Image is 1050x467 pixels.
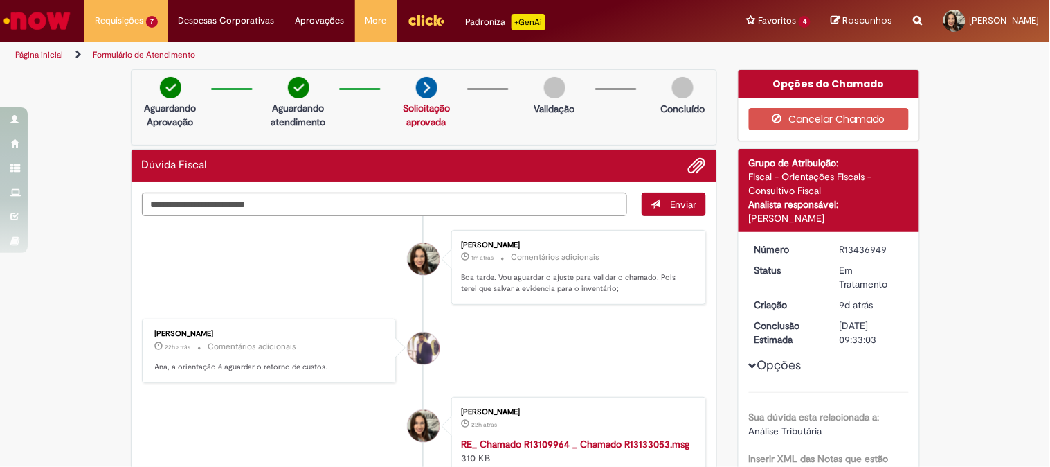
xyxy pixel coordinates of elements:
p: Ana, a orientação é aguardar o retorno de custos. [155,362,386,373]
div: 310 KB [461,437,691,465]
time: 29/08/2025 15:32:25 [471,254,494,262]
img: click_logo_yellow_360x200.png [408,10,445,30]
span: Favoritos [758,14,796,28]
span: Enviar [670,198,697,211]
img: check-circle-green.png [160,77,181,98]
p: Validação [534,102,575,116]
div: Ana Paula Schemes Dos Santos [408,410,440,442]
img: img-circle-grey.png [672,77,694,98]
div: Fiscal - Orientações Fiscais - Consultivo Fiscal [749,170,909,197]
img: arrow-next.png [416,77,437,98]
span: More [365,14,387,28]
div: [DATE] 09:33:03 [840,319,904,346]
button: Adicionar anexos [688,157,706,175]
time: 28/08/2025 17:49:59 [165,343,191,351]
textarea: Digite sua mensagem aqui... [142,193,628,216]
span: Rascunhos [843,14,893,27]
a: Formulário de Atendimento [93,49,195,60]
span: 22h atrás [165,343,191,351]
time: 28/08/2025 17:23:25 [471,421,497,429]
span: Análise Tributária [749,425,822,437]
div: [PERSON_NAME] [749,211,909,225]
img: ServiceNow [1,7,73,35]
img: check-circle-green.png [288,77,309,98]
a: Página inicial [15,49,63,60]
span: 4 [799,16,811,28]
a: Solicitação aprovada [403,102,450,128]
span: Requisições [95,14,143,28]
div: Analista responsável: [749,197,909,211]
dt: Criação [744,298,829,312]
div: Opções do Chamado [739,70,919,98]
small: Comentários adicionais [208,341,297,353]
div: Ana Paula Schemes Dos Santos [408,243,440,275]
div: 21/08/2025 15:19:56 [840,298,904,312]
dt: Número [744,243,829,256]
p: Aguardando atendimento [265,101,332,129]
span: 7 [146,16,158,28]
a: RE_ Chamado R13109964 _ Chamado R13133053.msg [461,438,689,450]
button: Enviar [642,193,706,216]
div: [PERSON_NAME] [155,330,386,338]
span: Despesas Corporativas [179,14,275,28]
p: Aguardando Aprovação [137,101,204,129]
button: Cancelar Chamado [749,108,909,130]
span: 22h atrás [471,421,497,429]
div: Grupo de Atribuição: [749,156,909,170]
ul: Trilhas de página [10,42,689,68]
span: [PERSON_NAME] [970,15,1040,26]
b: Sua dúvida esta relacionada a: [749,411,880,423]
h2: Dúvida Fiscal Histórico de tíquete [142,159,208,172]
dt: Conclusão Estimada [744,319,829,346]
a: Rascunhos [831,15,893,28]
p: Boa tarde. Vou aguardar o ajuste para validar o chamado. Pois terei que salvar a evidencia para o... [461,272,691,294]
time: 21/08/2025 15:19:56 [840,299,874,311]
span: 9d atrás [840,299,874,311]
small: Comentários adicionais [511,252,599,263]
div: [PERSON_NAME] [461,408,691,416]
div: Padroniza [466,14,545,30]
dt: Status [744,263,829,277]
p: +GenAi [512,14,545,30]
div: R13436949 [840,243,904,256]
div: [PERSON_NAME] [461,241,691,249]
p: Concluído [660,102,705,116]
span: 1m atrás [471,254,494,262]
div: Em Tratamento [840,263,904,291]
div: Gabriel Rodrigues Barao [408,333,440,364]
span: Aprovações [296,14,345,28]
img: img-circle-grey.png [544,77,565,98]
